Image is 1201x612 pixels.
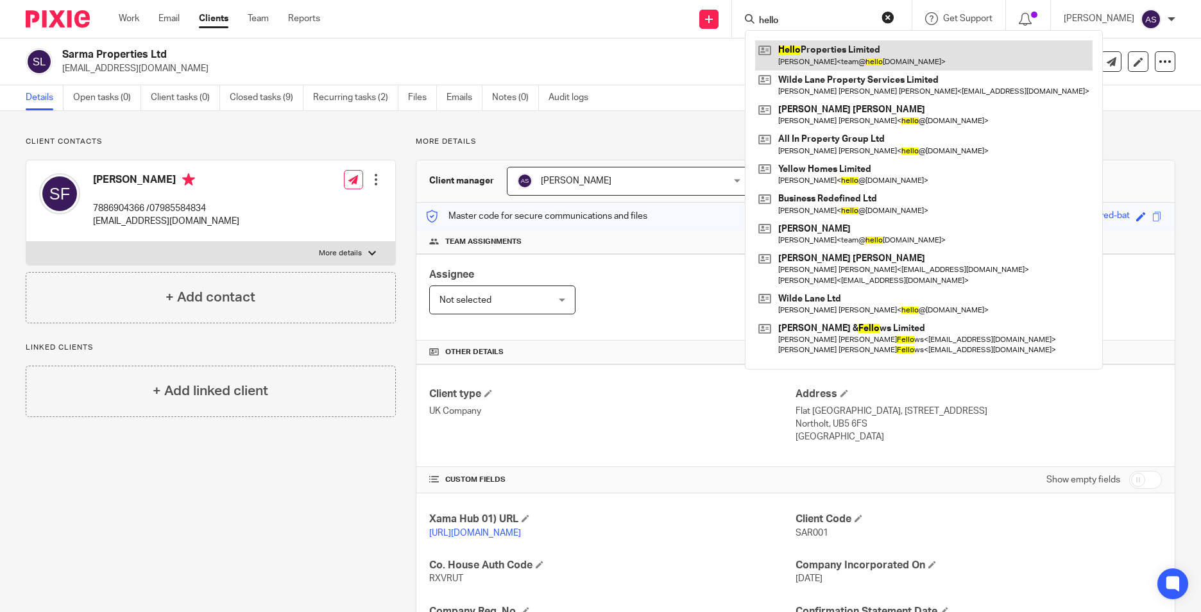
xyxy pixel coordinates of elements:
h4: [PERSON_NAME] [93,173,239,189]
img: svg%3E [26,48,53,75]
h4: Client type [429,387,796,401]
p: Client contacts [26,137,396,147]
a: Recurring tasks (2) [313,85,398,110]
h3: Client manager [429,174,494,187]
p: [EMAIL_ADDRESS][DOMAIN_NAME] [62,62,1001,75]
button: Clear [882,11,894,24]
a: Team [248,12,269,25]
a: Files [408,85,437,110]
span: Assignee [429,269,474,280]
span: [DATE] [796,574,822,583]
a: [URL][DOMAIN_NAME] [429,529,521,538]
p: Master code for secure communications and files [426,210,647,223]
span: RXVRUT [429,574,463,583]
p: Linked clients [26,343,396,353]
span: Not selected [439,296,491,305]
p: Northolt, UB5 6FS [796,418,1162,430]
p: More details [416,137,1175,147]
a: Closed tasks (9) [230,85,303,110]
a: Notes (0) [492,85,539,110]
h4: Address [796,387,1162,401]
h4: Xama Hub 01) URL [429,513,796,526]
a: Open tasks (0) [73,85,141,110]
p: Flat [GEOGRAPHIC_DATA], [STREET_ADDRESS] [796,405,1162,418]
p: [GEOGRAPHIC_DATA] [796,430,1162,443]
h4: Co. House Auth Code [429,559,796,572]
img: svg%3E [39,173,80,214]
h4: Client Code [796,513,1162,526]
span: Other details [445,347,504,357]
h2: Sarma Properties Ltd [62,48,813,62]
p: [EMAIL_ADDRESS][DOMAIN_NAME] [93,215,239,228]
input: Search [758,15,873,27]
p: More details [319,248,362,259]
p: [PERSON_NAME] [1064,12,1134,25]
span: SAR001 [796,529,828,538]
a: Email [158,12,180,25]
a: Clients [199,12,228,25]
a: Reports [288,12,320,25]
a: Emails [447,85,482,110]
h4: + Add linked client [153,381,268,401]
span: Get Support [943,14,992,23]
i: Primary [182,173,195,186]
label: Show empty fields [1046,473,1120,486]
img: Pixie [26,10,90,28]
h4: CUSTOM FIELDS [429,475,796,485]
a: Audit logs [549,85,598,110]
a: Client tasks (0) [151,85,220,110]
h4: + Add contact [166,287,255,307]
h4: Company Incorporated On [796,559,1162,572]
span: Team assignments [445,237,522,247]
a: Work [119,12,139,25]
p: 7886904366 /07985584834 [93,202,239,215]
span: [PERSON_NAME] [541,176,611,185]
p: UK Company [429,405,796,418]
img: svg%3E [517,173,532,189]
a: Details [26,85,64,110]
img: svg%3E [1141,9,1161,30]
